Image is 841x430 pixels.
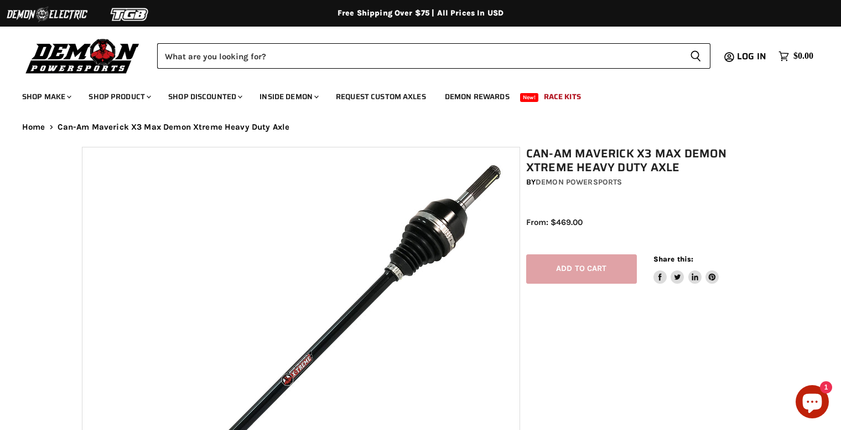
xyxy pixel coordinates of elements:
[732,52,773,62] a: Log in
[328,85,434,108] a: Request Custom Axles
[157,43,681,69] input: Search
[14,85,78,108] a: Shop Make
[737,49,766,63] span: Log in
[526,147,765,175] h1: Can-Am Maverick X3 Max Demon Xtreme Heavy Duty Axle
[536,85,589,108] a: Race Kits
[681,43,710,69] button: Search
[14,81,811,108] ul: Main menu
[22,36,143,75] img: Demon Powersports
[437,85,518,108] a: Demon Rewards
[89,4,172,25] img: TGB Logo 2
[6,4,89,25] img: Demon Electric Logo 2
[157,43,710,69] form: Product
[653,254,719,284] aside: Share this:
[251,85,325,108] a: Inside Demon
[160,85,249,108] a: Shop Discounted
[526,176,765,188] div: by
[793,51,813,62] span: $0.00
[22,122,45,132] a: Home
[526,217,583,227] span: From: $469.00
[773,48,819,64] a: $0.00
[80,85,158,108] a: Shop Product
[653,255,693,263] span: Share this:
[58,122,290,132] span: Can-Am Maverick X3 Max Demon Xtreme Heavy Duty Axle
[792,385,832,421] inbox-online-store-chat: Shopify online store chat
[536,177,622,187] a: Demon Powersports
[520,93,539,102] span: New!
